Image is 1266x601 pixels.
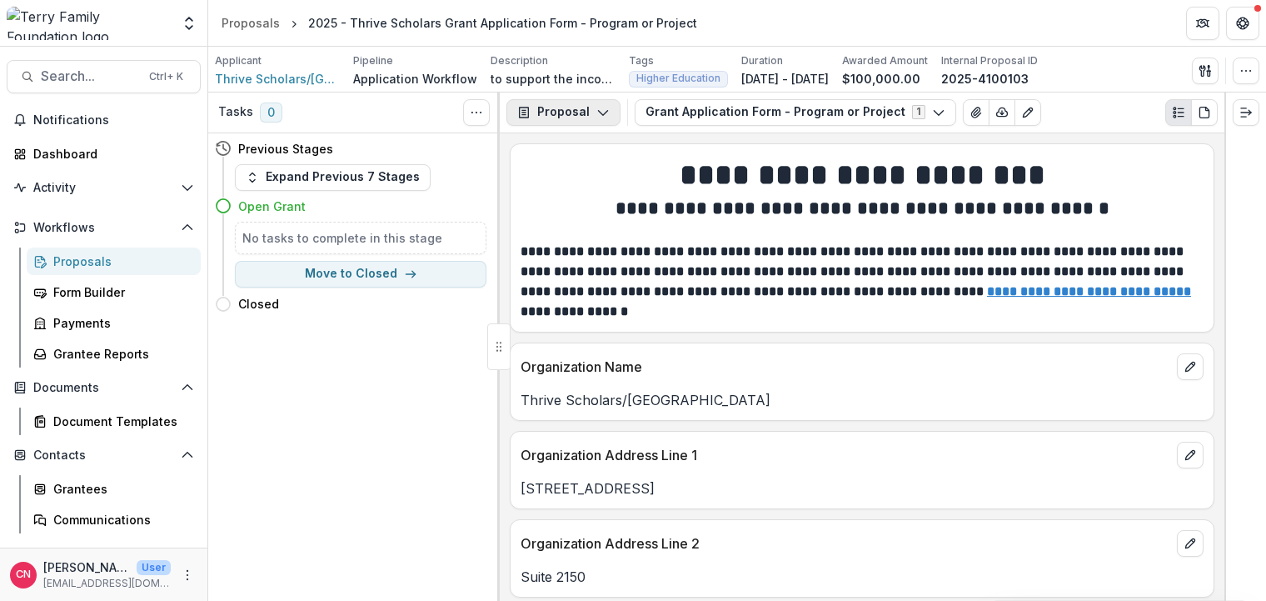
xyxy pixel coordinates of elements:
[521,478,1204,498] p: [STREET_ADDRESS]
[7,107,201,133] button: Notifications
[235,164,431,191] button: Expand Previous 7 Stages
[177,565,197,585] button: More
[1165,99,1192,126] button: Plaintext view
[491,53,548,68] p: Description
[238,140,333,158] h4: Previous Stages
[941,53,1038,68] p: Internal Proposal ID
[842,53,928,68] p: Awarded Amount
[308,14,697,32] div: 2025 - Thrive Scholars Grant Application Form - Program or Project
[41,68,139,84] span: Search...
[27,340,201,368] a: Grantee Reports
[238,198,306,215] h4: Open Grant
[7,7,171,40] img: Terry Family Foundation logo
[842,70,920,88] p: $100,000.00
[218,105,253,119] h3: Tasks
[53,345,187,363] div: Grantee Reports
[521,445,1170,465] p: Organization Address Line 1
[521,357,1170,377] p: Organization Name
[1177,442,1204,468] button: edit
[27,248,201,275] a: Proposals
[353,53,393,68] p: Pipeline
[33,381,174,395] span: Documents
[941,70,1029,88] p: 2025-4100103
[43,576,171,591] p: [EMAIL_ADDRESS][DOMAIN_NAME]
[963,99,989,126] button: View Attached Files
[7,214,201,241] button: Open Workflows
[7,442,201,468] button: Open Contacts
[215,70,340,88] a: Thrive Scholars/[GEOGRAPHIC_DATA]
[53,480,187,498] div: Grantees
[741,70,829,88] p: [DATE] - [DATE]
[43,558,130,576] p: [PERSON_NAME]
[636,73,720,84] span: Higher Education
[7,374,201,401] button: Open Documents
[53,253,187,270] div: Proposals
[238,295,279,313] h4: Closed
[1233,99,1259,126] button: Expand right
[7,174,201,201] button: Open Activity
[27,475,201,503] a: Grantees
[27,278,201,306] a: Form Builder
[177,7,201,40] button: Open entity switcher
[491,70,616,88] p: to support the incoming 2026 cohort of scholars
[33,448,174,463] span: Contacts
[137,560,171,575] p: User
[1177,353,1204,380] button: edit
[222,14,280,32] div: Proposals
[7,540,201,567] button: Open Data & Reporting
[33,221,174,235] span: Workflows
[521,533,1170,553] p: Organization Address Line 2
[1177,530,1204,557] button: edit
[27,408,201,435] a: Document Templates
[741,53,783,68] p: Duration
[635,99,956,126] button: Grant Application Form - Program or Project1
[521,390,1204,410] p: Thrive Scholars/[GEOGRAPHIC_DATA]
[506,99,621,126] button: Proposal
[7,140,201,168] a: Dashboard
[53,511,187,528] div: Communications
[215,53,262,68] p: Applicant
[7,60,201,93] button: Search...
[353,70,477,88] p: Application Workflow
[260,103,282,123] span: 0
[53,413,187,430] div: Document Templates
[215,11,287,35] a: Proposals
[215,11,704,35] nav: breadcrumb
[521,567,1204,587] p: Suite 2150
[1014,99,1041,126] button: Edit as form
[53,314,187,332] div: Payments
[242,229,479,247] h5: No tasks to complete in this stage
[33,181,174,195] span: Activity
[27,309,201,337] a: Payments
[27,506,201,533] a: Communications
[33,547,174,561] span: Data & Reporting
[16,569,31,580] div: Carol Nieves
[629,53,654,68] p: Tags
[1186,7,1219,40] button: Partners
[1191,99,1218,126] button: PDF view
[463,99,490,126] button: Toggle View Cancelled Tasks
[53,283,187,301] div: Form Builder
[1226,7,1259,40] button: Get Help
[33,113,194,128] span: Notifications
[33,145,187,163] div: Dashboard
[235,261,486,288] button: Move to Closed
[146,68,187,86] div: Ctrl + K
